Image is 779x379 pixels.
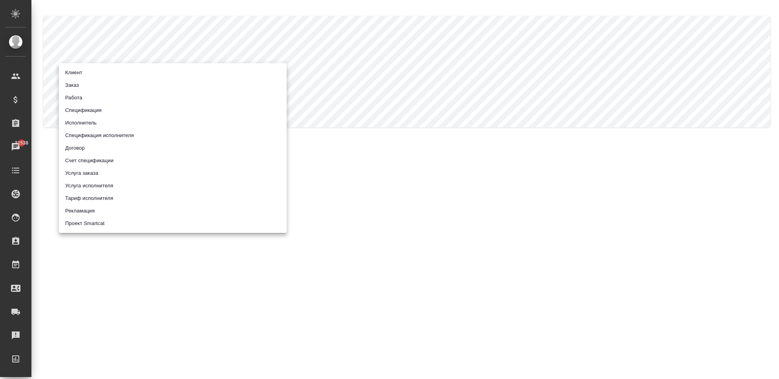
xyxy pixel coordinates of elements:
[59,66,287,79] li: Клиент
[59,117,287,129] li: Исполнитель
[59,129,287,142] li: Спецификация исполнителя
[59,179,287,192] li: Услуга исполнителя
[59,167,287,179] li: Услуга заказа
[59,104,287,117] li: Спецификация
[59,154,287,167] li: Счет спецификации
[59,217,287,230] li: Проект Smartcat
[59,142,287,154] li: Договор
[59,92,287,104] li: Работа
[59,205,287,217] li: Рекламация
[59,79,287,92] li: Заказ
[59,192,287,205] li: Тариф исполнителя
